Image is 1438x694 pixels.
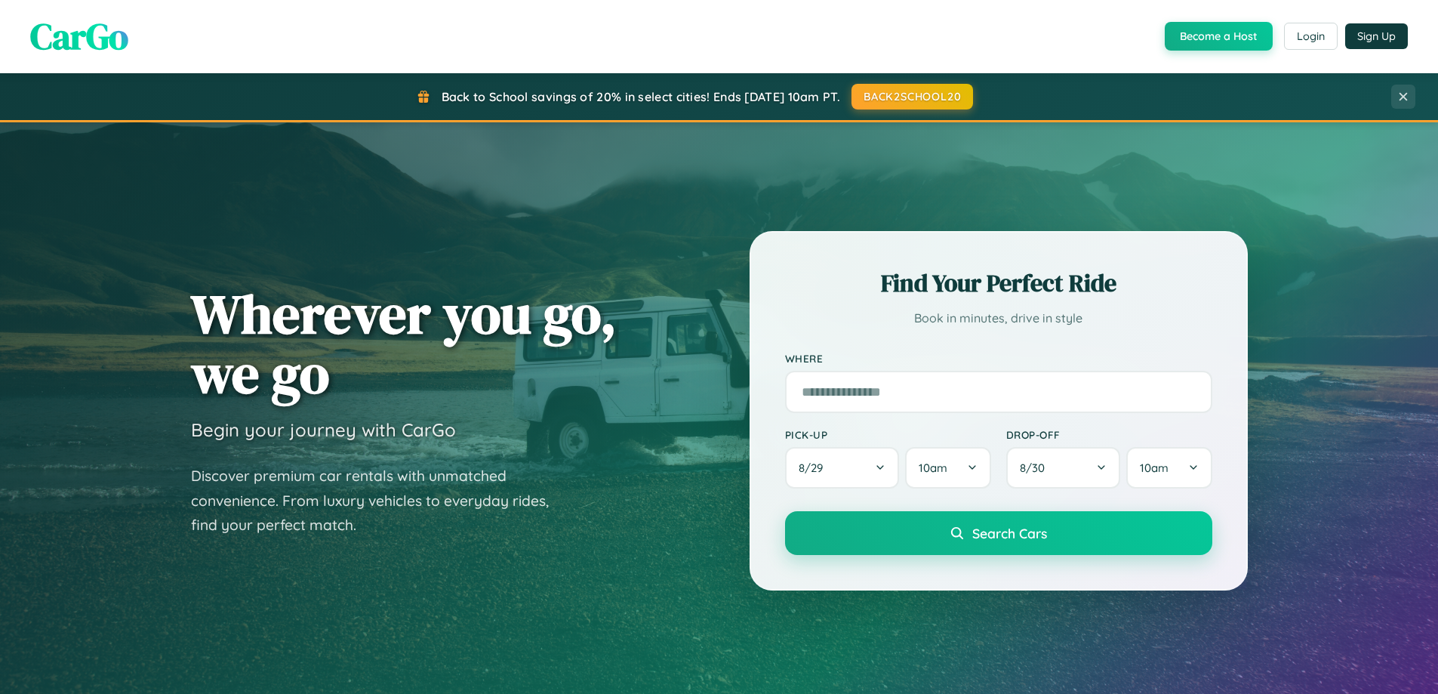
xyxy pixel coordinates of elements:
p: Discover premium car rentals with unmatched convenience. From luxury vehicles to everyday rides, ... [191,464,568,538]
span: Back to School savings of 20% in select cities! Ends [DATE] 10am PT. [442,89,840,104]
h2: Find Your Perfect Ride [785,267,1212,300]
span: 8 / 29 [799,461,830,475]
p: Book in minutes, drive in style [785,307,1212,329]
span: 10am [1140,461,1169,475]
button: 8/30 [1006,447,1121,489]
span: CarGo [30,11,128,61]
button: Sign Up [1345,23,1408,49]
button: 8/29 [785,447,900,489]
button: 10am [905,447,990,489]
span: Search Cars [972,525,1047,541]
button: Login [1284,23,1338,50]
label: Drop-off [1006,428,1212,441]
h3: Begin your journey with CarGo [191,418,456,441]
button: 10am [1126,447,1212,489]
label: Pick-up [785,428,991,441]
label: Where [785,352,1212,365]
button: Search Cars [785,511,1212,555]
button: BACK2SCHOOL20 [851,84,973,109]
span: 8 / 30 [1020,461,1052,475]
h1: Wherever you go, we go [191,284,617,403]
span: 10am [919,461,947,475]
button: Become a Host [1165,22,1273,51]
